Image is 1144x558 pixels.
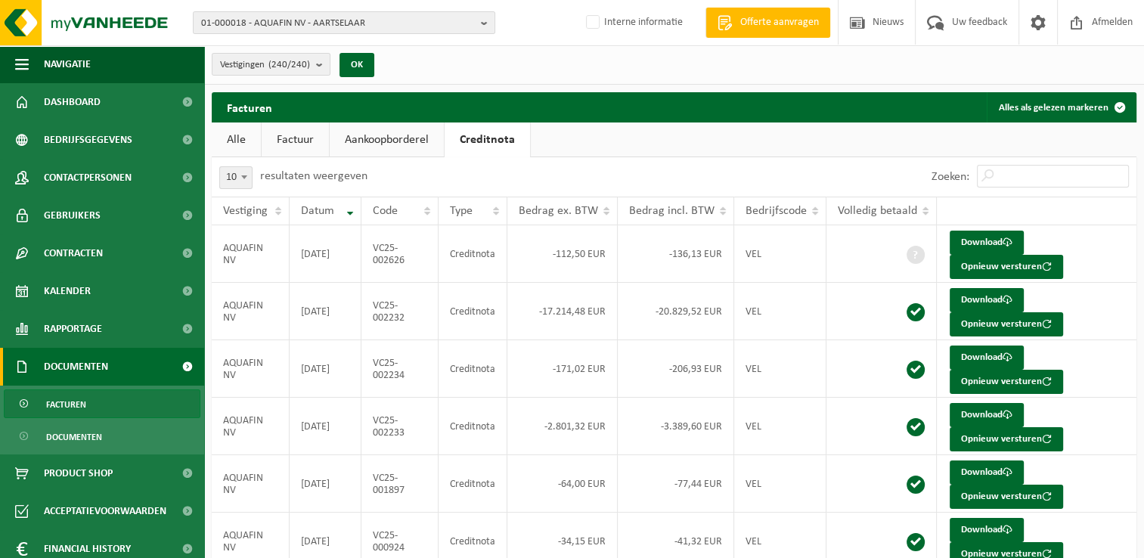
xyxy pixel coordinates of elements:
[705,8,830,38] a: Offerte aanvragen
[439,455,507,513] td: Creditnota
[361,225,439,283] td: VC25-002626
[987,92,1135,122] button: Alles als gelezen markeren
[212,92,287,122] h2: Facturen
[212,340,290,398] td: AQUAFIN NV
[507,340,618,398] td: -171,02 EUR
[262,122,329,157] a: Factuur
[583,11,683,34] label: Interne informatie
[439,340,507,398] td: Creditnota
[439,225,507,283] td: Creditnota
[201,12,475,35] span: 01-000018 - AQUAFIN NV - AARTSELAAR
[361,398,439,455] td: VC25-002233
[373,205,398,217] span: Code
[44,121,132,159] span: Bedrijfsgegevens
[44,492,166,530] span: Acceptatievoorwaarden
[220,167,252,188] span: 10
[439,398,507,455] td: Creditnota
[450,205,473,217] span: Type
[950,312,1063,336] button: Opnieuw versturen
[950,427,1063,451] button: Opnieuw versturen
[618,225,734,283] td: -136,13 EUR
[44,159,132,197] span: Contactpersonen
[507,455,618,513] td: -64,00 EUR
[44,83,101,121] span: Dashboard
[734,340,826,398] td: VEL
[44,197,101,234] span: Gebruikers
[734,455,826,513] td: VEL
[507,225,618,283] td: -112,50 EUR
[4,389,200,418] a: Facturen
[290,455,361,513] td: [DATE]
[219,166,253,189] span: 10
[838,205,917,217] span: Volledig betaald
[734,225,826,283] td: VEL
[618,340,734,398] td: -206,93 EUR
[445,122,530,157] a: Creditnota
[361,455,439,513] td: VC25-001897
[290,283,361,340] td: [DATE]
[734,398,826,455] td: VEL
[46,423,102,451] span: Documenten
[950,231,1024,255] a: Download
[46,390,86,419] span: Facturen
[950,518,1024,542] a: Download
[193,11,495,34] button: 01-000018 - AQUAFIN NV - AARTSELAAR
[950,288,1024,312] a: Download
[507,398,618,455] td: -2.801,32 EUR
[301,205,334,217] span: Datum
[330,122,444,157] a: Aankoopborderel
[220,54,310,76] span: Vestigingen
[361,283,439,340] td: VC25-002232
[44,348,108,386] span: Documenten
[268,60,310,70] count: (240/240)
[260,170,367,182] label: resultaten weergeven
[44,234,103,272] span: Contracten
[339,53,374,77] button: OK
[290,398,361,455] td: [DATE]
[618,283,734,340] td: -20.829,52 EUR
[212,122,261,157] a: Alle
[746,205,807,217] span: Bedrijfscode
[950,370,1063,394] button: Opnieuw versturen
[932,171,969,183] label: Zoeken:
[44,454,113,492] span: Product Shop
[618,455,734,513] td: -77,44 EUR
[736,15,823,30] span: Offerte aanvragen
[4,422,200,451] a: Documenten
[950,255,1063,279] button: Opnieuw versturen
[212,455,290,513] td: AQUAFIN NV
[361,340,439,398] td: VC25-002234
[439,283,507,340] td: Creditnota
[212,398,290,455] td: AQUAFIN NV
[44,272,91,310] span: Kalender
[950,403,1024,427] a: Download
[618,398,734,455] td: -3.389,60 EUR
[629,205,715,217] span: Bedrag incl. BTW
[223,205,268,217] span: Vestiging
[507,283,618,340] td: -17.214,48 EUR
[44,45,91,83] span: Navigatie
[950,460,1024,485] a: Download
[290,225,361,283] td: [DATE]
[212,283,290,340] td: AQUAFIN NV
[212,225,290,283] td: AQUAFIN NV
[950,346,1024,370] a: Download
[519,205,598,217] span: Bedrag ex. BTW
[734,283,826,340] td: VEL
[44,310,102,348] span: Rapportage
[950,485,1063,509] button: Opnieuw versturen
[212,53,330,76] button: Vestigingen(240/240)
[290,340,361,398] td: [DATE]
